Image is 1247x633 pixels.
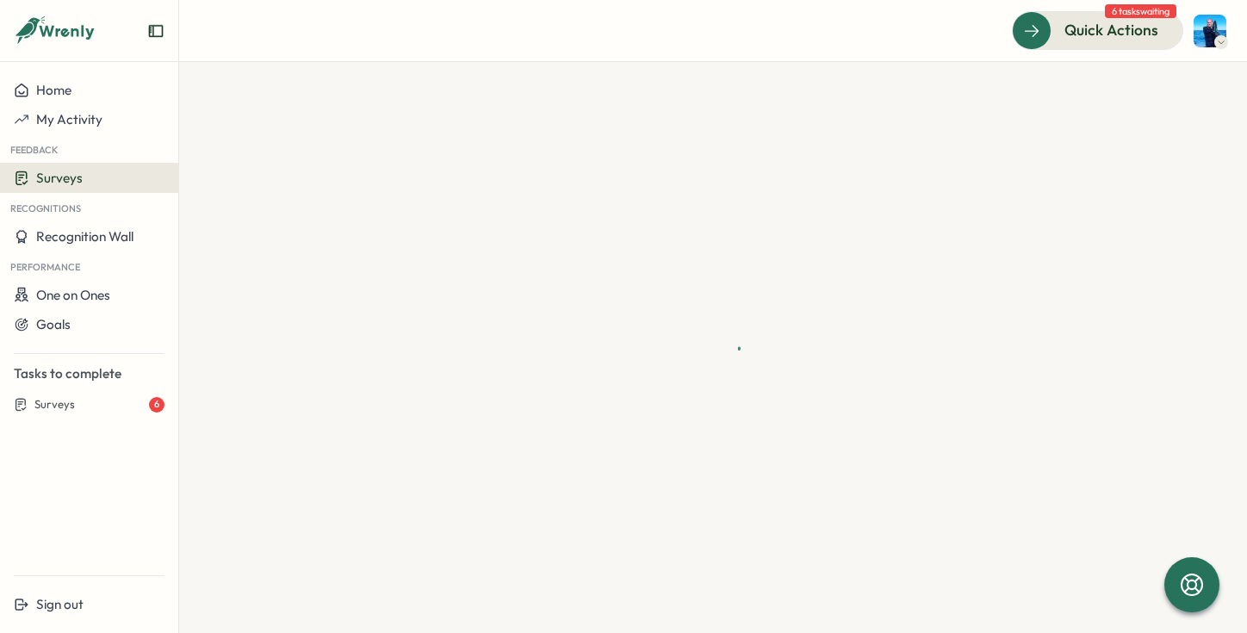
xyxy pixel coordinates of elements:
[36,596,84,612] span: Sign out
[36,228,133,245] span: Recognition Wall
[1105,4,1176,18] span: 6 tasks waiting
[34,397,75,413] span: Surveys
[36,111,102,127] span: My Activity
[36,82,71,98] span: Home
[36,170,83,186] span: Surveys
[36,316,71,332] span: Goals
[147,22,164,40] button: Expand sidebar
[1064,19,1158,41] span: Quick Actions
[149,397,164,413] div: 6
[1194,15,1226,47] img: Henry Innis
[14,364,164,383] p: Tasks to complete
[1012,11,1183,49] button: Quick Actions
[36,287,110,303] span: One on Ones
